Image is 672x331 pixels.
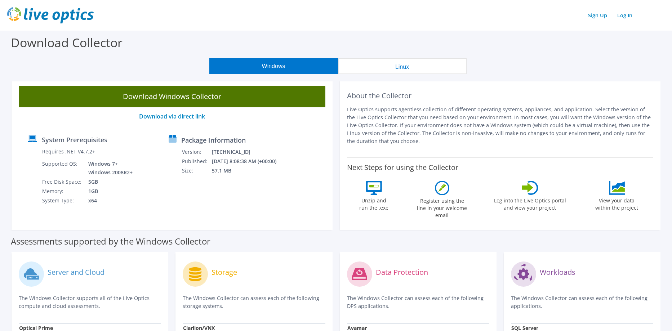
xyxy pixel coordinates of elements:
[347,91,654,100] h2: About the Collector
[183,294,325,310] p: The Windows Collector can assess each of the following storage systems.
[42,148,95,155] label: Requires .NET V4.7.2+
[212,269,237,276] label: Storage
[415,195,469,219] label: Register using the line in your welcome email
[42,187,83,196] td: Memory:
[48,269,104,276] label: Server and Cloud
[347,294,489,310] p: The Windows Collector can assess each of the following DPS applications.
[182,157,212,166] td: Published:
[181,137,246,144] label: Package Information
[42,177,83,187] td: Free Disk Space:
[212,166,286,175] td: 57.1 MB
[212,157,286,166] td: [DATE] 8:08:38 AM (+00:00)
[212,147,286,157] td: [TECHNICAL_ID]
[209,58,338,74] button: Windows
[347,163,458,172] label: Next Steps for using the Collector
[7,7,94,23] img: live_optics_svg.svg
[376,269,428,276] label: Data Protection
[42,159,83,177] td: Supported OS:
[511,294,653,310] p: The Windows Collector can assess each of the following applications.
[83,196,134,205] td: x64
[540,269,575,276] label: Workloads
[357,195,391,211] label: Unzip and run the .exe
[19,294,161,310] p: The Windows Collector supports all of the Live Optics compute and cloud assessments.
[139,112,205,120] a: Download via direct link
[338,58,467,74] button: Linux
[19,86,325,107] a: Download Windows Collector
[584,10,611,21] a: Sign Up
[494,195,566,211] label: Log into the Live Optics portal and view your project
[42,136,107,143] label: System Prerequisites
[83,187,134,196] td: 1GB
[42,196,83,205] td: System Type:
[591,195,643,211] label: View your data within the project
[347,106,654,145] p: Live Optics supports agentless collection of different operating systems, appliances, and applica...
[83,177,134,187] td: 5GB
[11,34,123,51] label: Download Collector
[83,159,134,177] td: Windows 7+ Windows 2008R2+
[614,10,636,21] a: Log In
[11,238,210,245] label: Assessments supported by the Windows Collector
[182,147,212,157] td: Version:
[182,166,212,175] td: Size:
